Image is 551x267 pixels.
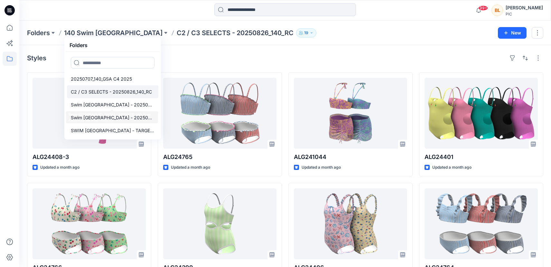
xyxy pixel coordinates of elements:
[294,78,407,149] a: ALG241044
[432,164,472,171] p: Updated a month ago
[425,153,538,162] p: ALG24401
[33,153,146,162] p: ALG24408-3
[304,29,308,36] p: 19
[71,127,154,134] p: SWIM [GEOGRAPHIC_DATA] - TARGET KIDS - ASSET 3D COLORING FOR C4 - 20250325_140_RC
[67,124,158,137] a: SWIM [GEOGRAPHIC_DATA] - TARGET KIDS - ASSET 3D COLORING FOR C4 - 20250325_140_RC
[491,5,503,16] div: BL
[506,12,543,16] div: PIC
[27,28,50,37] a: Folders
[67,73,158,85] a: 20250707_140_GSA C4 2025
[302,164,341,171] p: Updated a month ago
[67,85,158,98] a: C2 / C3 SELECTS - 20250826_140_RC
[294,153,407,162] p: ALG241044
[425,188,538,259] a: ALG24764
[33,78,146,149] a: ALG24408-3
[425,78,538,149] a: ALG24401
[163,153,276,162] p: ALG24765
[163,188,276,259] a: ALG24399
[498,27,527,39] button: New
[296,28,316,37] button: 19
[67,111,158,124] a: Swim [GEOGRAPHIC_DATA] - 20250210_140_Free Assembly 3D Pilot- Fixture 2
[67,98,158,111] a: Swim [GEOGRAPHIC_DATA] - 20250210_140_Free Assembly 3D Pilot- Fixture 1
[71,88,152,96] p: C2 / C3 SELECTS - 20250826_140_RC
[33,188,146,259] a: ALG24766
[71,114,154,122] p: Swim [GEOGRAPHIC_DATA] - 20250210_140_Free Assembly 3D Pilot- Fixture 2
[64,28,163,37] a: 140 Swim [GEOGRAPHIC_DATA]
[71,101,154,109] p: Swim [GEOGRAPHIC_DATA] - 20250210_140_Free Assembly 3D Pilot- Fixture 1
[163,78,276,149] a: ALG24765
[40,164,79,171] p: Updated a month ago
[171,164,210,171] p: Updated a month ago
[177,28,294,37] p: C2 / C3 SELECTS - 20250826_140_RC
[506,4,543,12] div: [PERSON_NAME]
[27,54,46,62] h4: Styles
[478,5,488,11] span: 99+
[66,39,91,52] h5: Folders
[71,75,132,83] p: 20250707_140_GSA C4 2025
[294,188,407,259] a: ALG24406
